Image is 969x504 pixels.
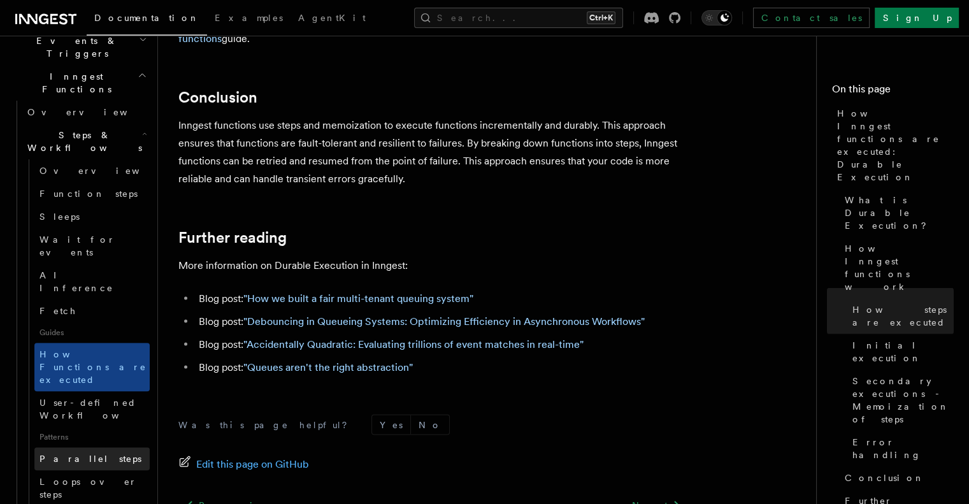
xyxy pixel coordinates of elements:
[34,205,150,228] a: Sleeps
[178,257,688,275] p: More information on Durable Execution in Inngest:
[195,336,688,354] li: Blog post:
[832,82,954,102] h4: On this page
[39,477,137,500] span: Loops over steps
[195,359,688,377] li: Blog post:
[178,117,688,188] p: Inngest functions use steps and memoization to execute functions incrementally and durably. This ...
[832,102,954,189] a: How Inngest functions are executed: Durable Execution
[847,334,954,370] a: Initial execution
[840,237,954,298] a: How Inngest functions work
[39,189,138,199] span: Function steps
[847,431,954,466] a: Error handling
[22,101,150,124] a: Overview
[39,454,141,464] span: Parallel steps
[587,11,615,24] kbd: Ctrl+K
[34,322,150,343] span: Guides
[852,375,954,426] span: Secondary executions - Memoization of steps
[840,466,954,489] a: Conclusion
[39,212,80,222] span: Sleeps
[847,370,954,431] a: Secondary executions - Memoization of steps
[243,292,473,305] a: "How we built a fair multi-tenant queuing system"
[845,194,954,232] span: What is Durable Execution?
[178,229,287,247] a: Further reading
[243,361,413,373] a: "Queues aren't the right abstraction"
[22,129,142,154] span: Steps & Workflows
[847,298,954,334] a: How steps are executed
[22,124,150,159] button: Steps & Workflows
[298,13,366,23] span: AgentKit
[39,234,115,257] span: Wait for events
[243,338,584,350] a: "Accidentally Quadratic: Evaluating trillions of event matches in real-time"
[195,313,688,331] li: Blog post:
[852,339,954,364] span: Initial execution
[852,436,954,461] span: Error handling
[10,34,139,60] span: Events & Triggers
[39,166,171,176] span: Overview
[178,419,356,431] p: Was this page helpful?
[845,472,924,484] span: Conclusion
[753,8,870,28] a: Contact sales
[196,456,309,473] span: Edit this page on GitHub
[34,264,150,299] a: AI Inference
[34,391,150,427] a: User-defined Workflows
[875,8,959,28] a: Sign Up
[34,427,150,447] span: Patterns
[10,29,150,65] button: Events & Triggers
[372,415,410,435] button: Yes
[34,182,150,205] a: Function steps
[701,10,732,25] button: Toggle dark mode
[414,8,623,28] button: Search...Ctrl+K
[87,4,207,36] a: Documentation
[291,4,373,34] a: AgentKit
[195,290,688,308] li: Blog post:
[178,89,257,106] a: Conclusion
[39,398,154,421] span: User-defined Workflows
[10,65,150,101] button: Inngest Functions
[39,270,113,293] span: AI Inference
[27,107,159,117] span: Overview
[411,415,449,435] button: No
[34,228,150,264] a: Wait for events
[39,306,76,316] span: Fetch
[10,70,138,96] span: Inngest Functions
[34,299,150,322] a: Fetch
[34,159,150,182] a: Overview
[215,13,283,23] span: Examples
[837,107,954,184] span: How Inngest functions are executed: Durable Execution
[840,189,954,237] a: What is Durable Execution?
[178,15,684,45] a: Versioning long running functions
[207,4,291,34] a: Examples
[845,242,954,293] span: How Inngest functions work
[34,447,150,470] a: Parallel steps
[178,456,309,473] a: Edit this page on GitHub
[852,303,954,329] span: How steps are executed
[94,13,199,23] span: Documentation
[39,349,147,385] span: How Functions are executed
[34,343,150,391] a: How Functions are executed
[243,315,645,328] a: "Debouncing in Queueing Systems: Optimizing Efficiency in Asynchronous Workflows"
